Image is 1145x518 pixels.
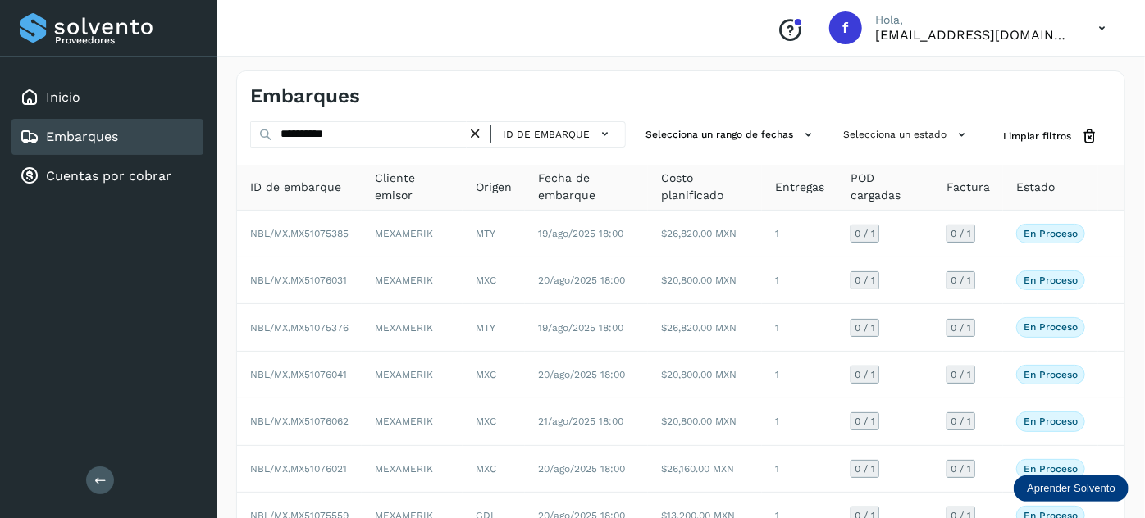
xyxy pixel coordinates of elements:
div: Embarques [11,119,203,155]
span: 0 / 1 [855,464,875,474]
span: 0 / 1 [855,416,875,426]
button: ID de embarque [498,122,618,146]
span: Entregas [775,179,824,196]
p: En proceso [1024,369,1078,380]
span: ID de embarque [250,179,341,196]
span: Cliente emisor [375,170,449,204]
td: MTY [463,211,525,257]
td: 1 [762,446,837,493]
td: MEXAMERIK [362,352,463,398]
span: 0 / 1 [951,323,971,333]
span: Origen [476,179,512,196]
span: POD cargadas [851,170,920,204]
td: MXC [463,352,525,398]
td: MXC [463,257,525,304]
span: NBL/MX.MX51076041 [250,369,347,380]
h4: Embarques [250,84,360,108]
p: En proceso [1024,463,1078,475]
p: En proceso [1024,416,1078,427]
span: 0 / 1 [951,229,971,239]
button: Selecciona un rango de fechas [639,121,823,148]
span: 20/ago/2025 18:00 [538,463,625,475]
span: Estado [1016,179,1055,196]
p: En proceso [1024,321,1078,333]
span: 0 / 1 [855,229,875,239]
a: Cuentas por cobrar [46,168,171,184]
button: Selecciona un estado [837,121,977,148]
td: MEXAMERIK [362,446,463,493]
div: Cuentas por cobrar [11,158,203,194]
p: En proceso [1024,228,1078,239]
span: NBL/MX.MX51075385 [250,228,349,239]
span: NBL/MX.MX51076021 [250,463,347,475]
td: 1 [762,211,837,257]
span: 20/ago/2025 18:00 [538,275,625,286]
span: Fecha de embarque [538,170,635,204]
span: 21/ago/2025 18:00 [538,416,623,427]
span: 0 / 1 [951,370,971,379]
p: Hola, [875,13,1072,27]
td: MTY [463,304,525,351]
span: 0 / 1 [951,416,971,426]
td: 1 [762,352,837,398]
td: 1 [762,398,837,445]
span: 19/ago/2025 18:00 [538,228,623,239]
span: 0 / 1 [951,464,971,474]
td: $20,800.00 MXN [648,257,762,304]
span: Limpiar filtros [1003,129,1071,143]
span: 0 / 1 [855,275,875,285]
span: NBL/MX.MX51075376 [250,322,349,334]
p: En proceso [1024,275,1078,286]
td: MXC [463,446,525,493]
td: $26,820.00 MXN [648,211,762,257]
span: 20/ago/2025 18:00 [538,369,625,380]
div: Inicio [11,80,203,116]
td: $20,800.00 MXN [648,352,762,398]
td: MEXAMERIK [362,304,463,351]
span: Factura [947,179,990,196]
button: Limpiar filtros [990,121,1111,152]
span: 0 / 1 [855,370,875,379]
p: Aprender Solvento [1027,482,1115,495]
a: Embarques [46,129,118,144]
span: 0 / 1 [951,275,971,285]
td: 1 [762,304,837,351]
td: $26,160.00 MXN [648,446,762,493]
td: 1 [762,257,837,304]
a: Inicio [46,89,80,105]
p: fyc3@mexamerik.com [875,27,1072,43]
span: ID de embarque [503,127,590,142]
td: MEXAMERIK [362,211,463,257]
td: MXC [463,398,525,445]
span: Costo planificado [661,170,749,204]
span: 19/ago/2025 18:00 [538,322,623,334]
p: Proveedores [55,34,197,46]
td: $26,820.00 MXN [648,304,762,351]
td: MEXAMERIK [362,257,463,304]
td: $20,800.00 MXN [648,398,762,445]
span: 0 / 1 [855,323,875,333]
span: NBL/MX.MX51076062 [250,416,349,427]
span: NBL/MX.MX51076031 [250,275,347,286]
td: MEXAMERIK [362,398,463,445]
div: Aprender Solvento [1014,475,1129,502]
